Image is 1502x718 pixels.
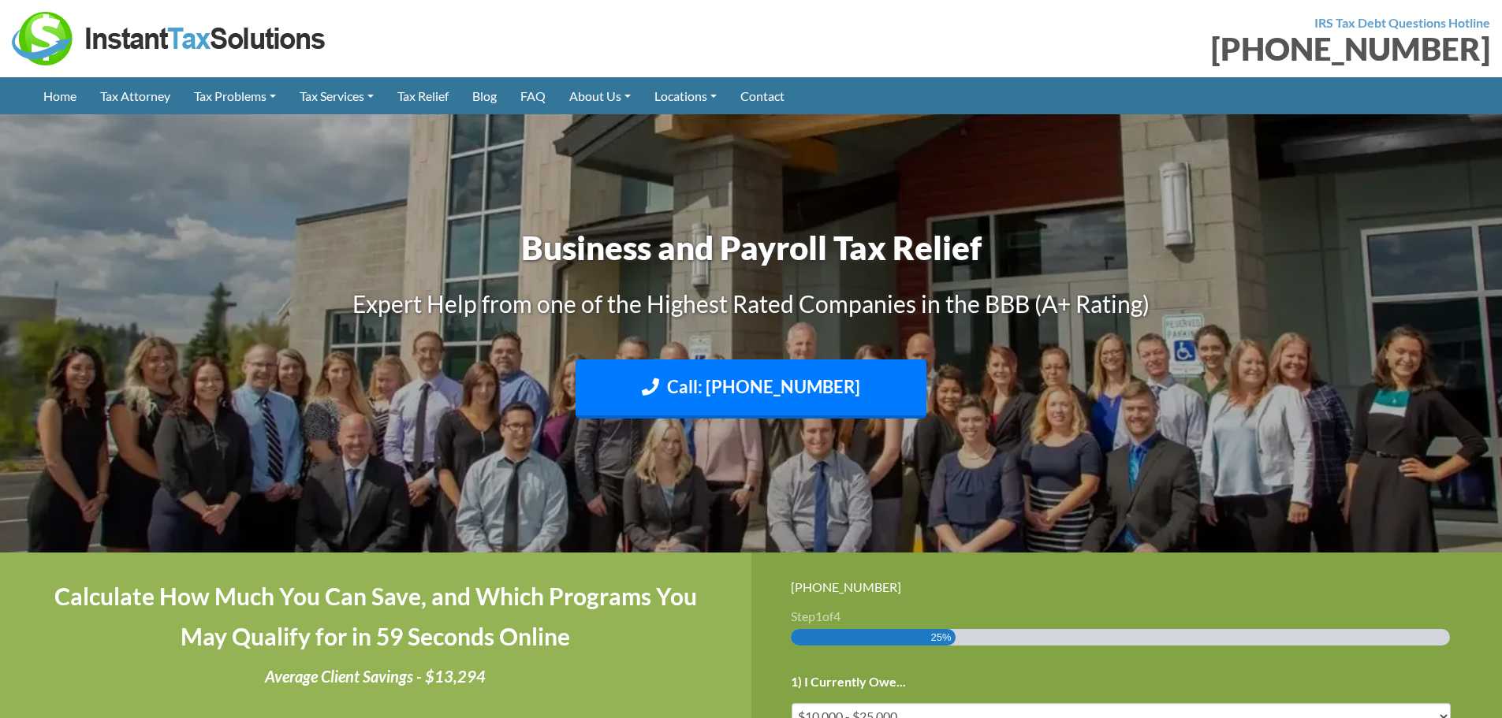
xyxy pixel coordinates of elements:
a: Blog [460,77,509,114]
h4: Calculate How Much You Can Save, and Which Programs You May Qualify for in 59 Seconds Online [39,576,712,657]
strong: IRS Tax Debt Questions Hotline [1314,15,1490,30]
h1: Business and Payroll Tax Relief [314,225,1189,271]
span: 4 [833,608,840,623]
h3: Step of [791,610,1463,623]
a: Call: [PHONE_NUMBER] [576,359,926,419]
img: Instant Tax Solutions Logo [12,12,327,65]
a: About Us [557,77,643,114]
a: Home [32,77,88,114]
i: Average Client Savings - $13,294 [265,667,486,686]
a: Locations [643,77,729,114]
a: FAQ [509,77,557,114]
a: Tax Problems [182,77,288,114]
h3: Expert Help from one of the Highest Rated Companies in the BBB (A+ Rating) [314,287,1189,320]
a: Tax Relief [386,77,460,114]
span: 25% [931,629,952,645]
div: [PHONE_NUMBER] [763,33,1491,65]
div: [PHONE_NUMBER] [791,576,1463,597]
a: Contact [729,77,796,114]
a: Instant Tax Solutions Logo [12,29,327,44]
a: Tax Attorney [88,77,182,114]
label: 1) I Currently Owe... [791,674,906,690]
a: Tax Services [288,77,386,114]
span: 1 [815,608,822,623]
